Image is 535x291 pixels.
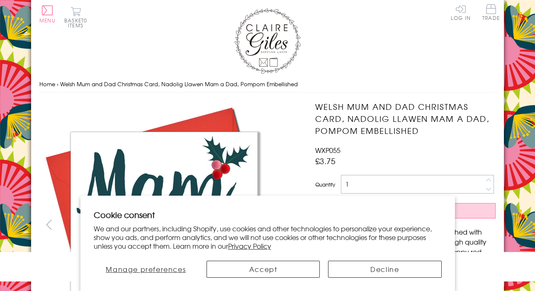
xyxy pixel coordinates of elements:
[94,209,442,221] h2: Cookie consent
[482,4,500,20] span: Trade
[64,7,87,28] button: Basket0 items
[39,215,58,234] button: prev
[207,261,320,278] button: Accept
[94,224,442,250] p: We and our partners, including Shopify, use cookies and other technologies to personalize your ex...
[315,145,340,155] span: WXP055
[57,80,58,88] span: ›
[315,155,336,167] span: £3.75
[39,17,56,24] span: Menu
[482,4,500,22] a: Trade
[328,261,441,278] button: Decline
[234,8,301,74] img: Claire Giles Greetings Cards
[94,261,199,278] button: Manage preferences
[39,80,55,88] a: Home
[315,181,335,188] label: Quantity
[451,4,471,20] a: Log In
[39,5,56,23] button: Menu
[228,241,271,251] a: Privacy Policy
[60,80,298,88] span: Welsh Mum and Dad Christmas Card, Nadolig Llawen Mam a Dad, Pompom Embellished
[106,264,186,274] span: Manage preferences
[39,76,496,93] nav: breadcrumbs
[68,17,87,29] span: 0 items
[315,101,496,136] h1: Welsh Mum and Dad Christmas Card, Nadolig Llawen Mam a Dad, Pompom Embellished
